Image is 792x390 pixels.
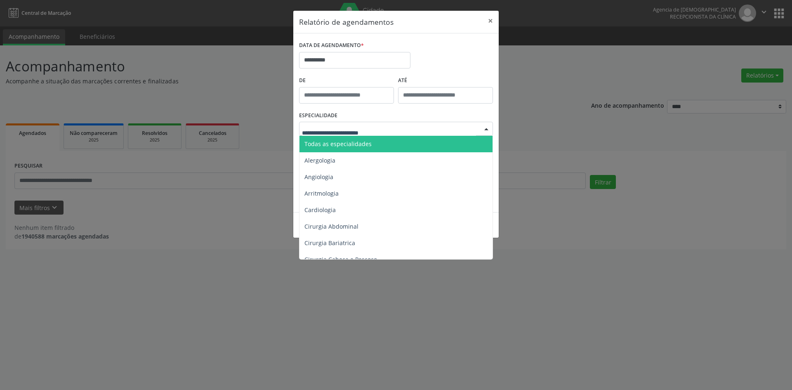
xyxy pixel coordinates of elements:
span: Alergologia [304,156,335,164]
span: Todas as especialidades [304,140,372,148]
span: Cirurgia Abdominal [304,222,358,230]
label: ATÉ [398,74,493,87]
label: De [299,74,394,87]
label: ESPECIALIDADE [299,109,337,122]
span: Arritmologia [304,189,339,197]
span: Cardiologia [304,206,336,214]
span: Cirurgia Cabeça e Pescoço [304,255,377,263]
h5: Relatório de agendamentos [299,17,394,27]
button: Close [482,11,499,31]
span: Angiologia [304,173,333,181]
label: DATA DE AGENDAMENTO [299,39,364,52]
span: Cirurgia Bariatrica [304,239,355,247]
